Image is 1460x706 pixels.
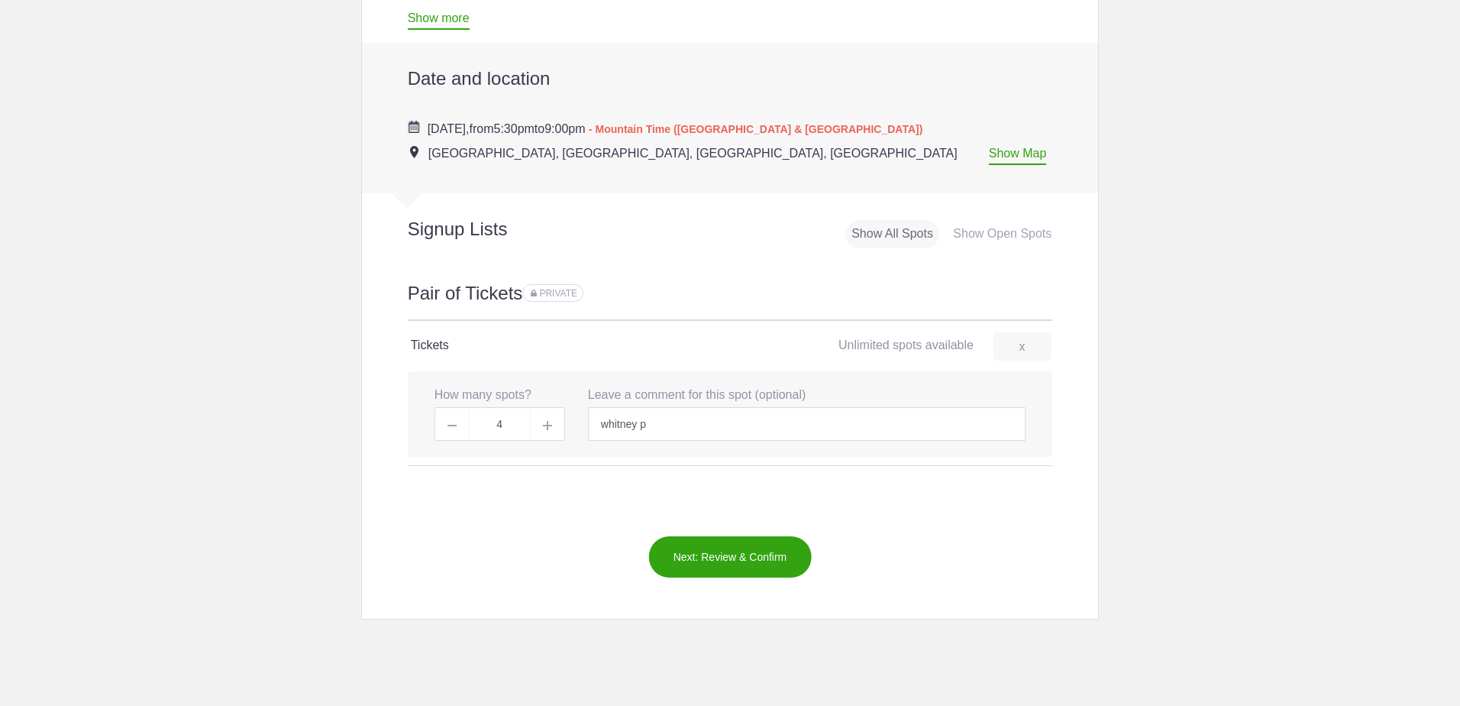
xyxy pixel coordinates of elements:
[993,332,1051,361] a: x
[408,280,1053,321] h2: Pair of Tickets
[989,147,1047,165] a: Show Map
[428,122,923,135] span: from to
[408,67,1053,90] h2: Date and location
[543,421,552,430] img: Plus gray
[428,147,958,160] span: [GEOGRAPHIC_DATA], [GEOGRAPHIC_DATA], [GEOGRAPHIC_DATA], [GEOGRAPHIC_DATA]
[447,425,457,426] img: Minus gray
[544,122,585,135] span: 9:00pm
[947,220,1058,248] div: Show Open Spots
[411,336,730,355] h4: Tickets
[408,121,420,133] img: Cal purple
[410,146,418,158] img: Event location
[648,536,812,578] button: Next: Review & Confirm
[408,11,470,30] a: Show more
[588,407,1026,441] input: Enter message
[362,218,608,241] h2: Signup Lists
[428,122,470,135] span: [DATE],
[531,290,537,296] img: Lock
[588,387,806,404] label: Leave a comment for this spot (optional)
[493,122,534,135] span: 5:30pm
[838,338,974,351] span: Unlimited spots available
[845,220,939,248] div: Show All Spots
[434,387,531,404] label: How many spots?
[589,123,922,135] span: - Mountain Time ([GEOGRAPHIC_DATA] & [GEOGRAPHIC_DATA])
[539,288,577,299] span: PRIVATE
[531,288,577,299] span: Sign ups for this sign up list are private. Your sign up will be visible only to you and the even...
